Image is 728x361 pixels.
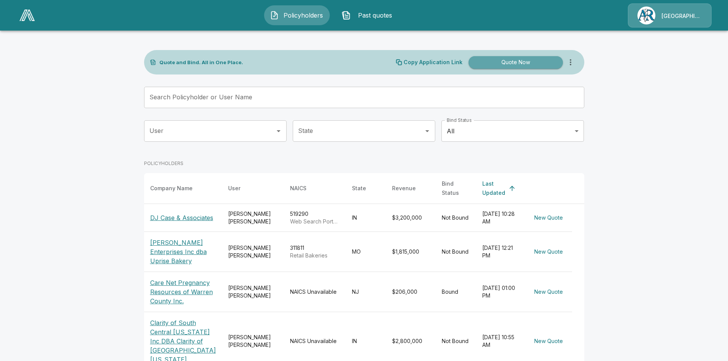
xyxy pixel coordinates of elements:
[531,211,566,225] button: New Quote
[386,204,436,232] td: $3,200,000
[386,232,436,272] td: $1,815,000
[273,126,284,136] button: Open
[392,184,416,193] div: Revenue
[441,120,584,142] div: All
[531,334,566,348] button: New Quote
[150,213,213,222] p: DJ Case & Associates
[284,272,346,312] td: NAICS Unavailable
[290,184,306,193] div: NAICS
[447,117,472,123] label: Bind Status
[144,160,183,167] p: POLICYHOLDERS
[19,10,35,21] img: AA Logo
[354,11,396,20] span: Past quotes
[346,272,386,312] td: NJ
[422,126,433,136] button: Open
[436,204,476,232] td: Not Bound
[264,5,330,25] button: Policyholders IconPolicyholders
[386,272,436,312] td: $206,000
[476,232,525,272] td: [DATE] 12:21 PM
[342,11,351,20] img: Past quotes Icon
[531,245,566,259] button: New Quote
[352,184,366,193] div: State
[436,272,476,312] td: Bound
[336,5,402,25] button: Past quotes IconPast quotes
[228,284,278,299] div: [PERSON_NAME] [PERSON_NAME]
[150,184,193,193] div: Company Name
[404,60,462,65] p: Copy Application Link
[563,55,578,70] button: more
[346,204,386,232] td: IN
[290,252,340,259] p: Retail Bakeries
[465,56,563,69] a: Quote Now
[228,210,278,225] div: [PERSON_NAME] [PERSON_NAME]
[159,60,243,65] p: Quote and Bind. All in One Place.
[228,184,240,193] div: User
[469,56,563,69] button: Quote Now
[270,11,279,20] img: Policyholders Icon
[482,179,505,197] div: Last Updated
[476,204,525,232] td: [DATE] 10:28 AM
[290,218,340,225] p: Web Search Portals and All Other Information Services
[290,244,340,259] div: 311811
[436,232,476,272] td: Not Bound
[150,238,216,265] p: [PERSON_NAME] Enterprises Inc dba Uprise Bakery
[150,278,216,306] p: Care Net Pregnancy Resources of Warren County Inc.
[228,244,278,259] div: [PERSON_NAME] [PERSON_NAME]
[290,210,340,225] div: 519290
[282,11,324,20] span: Policyholders
[476,272,525,312] td: [DATE] 01:00 PM
[436,173,476,204] th: Bind Status
[531,285,566,299] button: New Quote
[346,232,386,272] td: MO
[228,333,278,349] div: [PERSON_NAME] [PERSON_NAME]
